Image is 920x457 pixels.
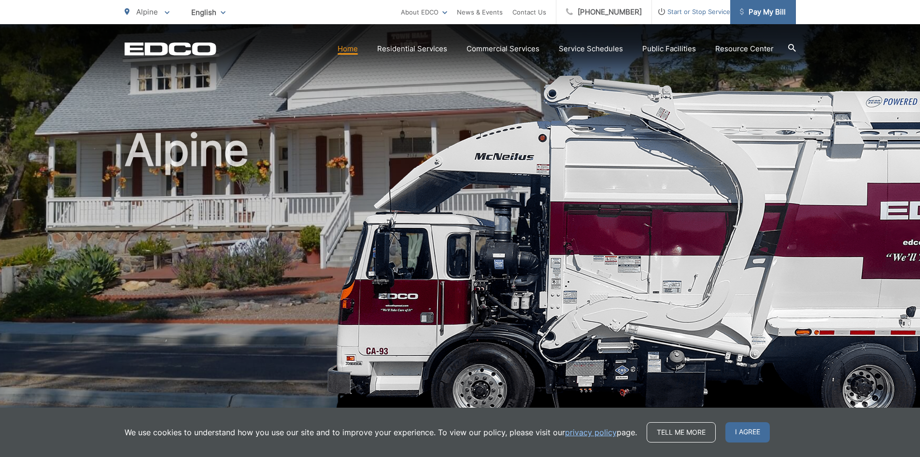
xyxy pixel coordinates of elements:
span: Alpine [136,7,158,16]
p: We use cookies to understand how you use our site and to improve your experience. To view our pol... [125,427,637,438]
a: Commercial Services [467,43,539,55]
a: About EDCO [401,6,447,18]
a: Tell me more [647,422,716,442]
a: Contact Us [512,6,546,18]
span: English [184,4,233,21]
a: privacy policy [565,427,617,438]
span: I agree [725,422,770,442]
h1: Alpine [125,126,796,432]
a: Residential Services [377,43,447,55]
a: Public Facilities [642,43,696,55]
a: News & Events [457,6,503,18]
a: Home [338,43,358,55]
a: Service Schedules [559,43,623,55]
span: Pay My Bill [740,6,786,18]
a: EDCD logo. Return to the homepage. [125,42,216,56]
a: Resource Center [715,43,774,55]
